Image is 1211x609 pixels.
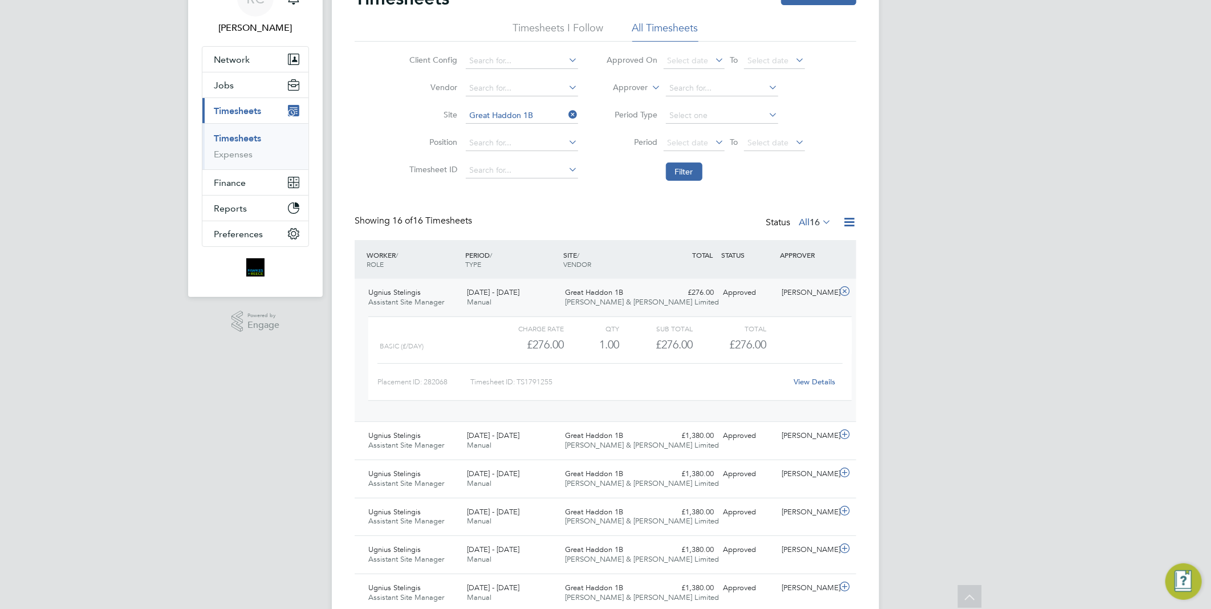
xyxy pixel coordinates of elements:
[668,55,709,66] span: Select date
[214,229,263,239] span: Preferences
[202,123,308,169] div: Timesheets
[214,177,246,188] span: Finance
[566,583,624,592] span: Great Haddon 1B
[566,478,720,488] span: [PERSON_NAME] & [PERSON_NAME] Limited
[214,80,234,91] span: Jobs
[718,245,778,265] div: STATUS
[566,469,624,478] span: Great Haddon 1B
[467,592,491,602] span: Manual
[368,583,421,592] span: Ugnius Stelingis
[778,427,837,445] div: [PERSON_NAME]
[566,431,624,440] span: Great Haddon 1B
[465,259,481,269] span: TYPE
[619,322,693,335] div: Sub Total
[566,440,720,450] span: [PERSON_NAME] & [PERSON_NAME] Limited
[578,250,580,259] span: /
[564,335,619,354] div: 1.00
[377,373,470,391] div: Placement ID: 282068
[467,469,519,478] span: [DATE] - [DATE]
[490,335,564,354] div: £276.00
[566,592,720,602] span: [PERSON_NAME] & [PERSON_NAME] Limited
[566,507,624,517] span: Great Haddon 1B
[467,287,519,297] span: [DATE] - [DATE]
[766,215,834,231] div: Status
[407,137,458,147] label: Position
[368,478,444,488] span: Assistant Site Manager
[619,335,693,354] div: £276.00
[566,516,720,526] span: [PERSON_NAME] & [PERSON_NAME] Limited
[202,196,308,221] button: Reports
[466,53,578,69] input: Search for...
[202,21,309,35] span: Robyn Clarke
[368,469,421,478] span: Ugnius Stelingis
[730,338,767,351] span: £276.00
[632,21,698,42] li: All Timesheets
[368,554,444,564] span: Assistant Site Manager
[794,377,836,387] a: View Details
[718,427,778,445] div: Approved
[202,258,309,277] a: Go to home page
[247,311,279,320] span: Powered by
[368,440,444,450] span: Assistant Site Manager
[407,109,458,120] label: Site
[607,55,658,65] label: Approved On
[607,137,658,147] label: Period
[202,170,308,195] button: Finance
[368,507,421,517] span: Ugnius Stelingis
[748,137,789,148] span: Select date
[214,105,261,116] span: Timesheets
[202,47,308,72] button: Network
[467,554,491,564] span: Manual
[718,503,778,522] div: Approved
[490,250,492,259] span: /
[659,283,718,302] div: £276.00
[561,245,660,274] div: SITE
[246,258,265,277] img: bromak-logo-retina.png
[380,342,424,350] span: Basic (£/day)
[467,431,519,440] span: [DATE] - [DATE]
[202,221,308,246] button: Preferences
[466,80,578,96] input: Search for...
[231,311,280,332] a: Powered byEngage
[566,287,624,297] span: Great Haddon 1B
[467,478,491,488] span: Manual
[778,541,837,559] div: [PERSON_NAME]
[368,592,444,602] span: Assistant Site Manager
[364,245,462,274] div: WORKER
[778,283,837,302] div: [PERSON_NAME]
[396,250,398,259] span: /
[214,149,253,160] a: Expenses
[392,215,472,226] span: 16 Timesheets
[513,21,604,42] li: Timesheets I Follow
[467,297,491,307] span: Manual
[810,217,820,228] span: 16
[1165,563,1202,600] button: Engage Resource Center
[214,54,250,65] span: Network
[466,135,578,151] input: Search for...
[466,108,578,124] input: Search for...
[659,427,718,445] div: £1,380.00
[564,322,619,335] div: QTY
[467,583,519,592] span: [DATE] - [DATE]
[367,259,384,269] span: ROLE
[692,250,713,259] span: TOTAL
[718,465,778,484] div: Approved
[214,203,247,214] span: Reports
[778,579,837,598] div: [PERSON_NAME]
[467,507,519,517] span: [DATE] - [DATE]
[659,579,718,598] div: £1,380.00
[566,554,720,564] span: [PERSON_NAME] & [PERSON_NAME] Limited
[368,297,444,307] span: Assistant Site Manager
[462,245,561,274] div: PERIOD
[666,80,778,96] input: Search for...
[202,98,308,123] button: Timesheets
[247,320,279,330] span: Engage
[778,245,837,265] div: APPROVER
[727,52,742,67] span: To
[727,135,742,149] span: To
[597,82,648,94] label: Approver
[566,297,720,307] span: [PERSON_NAME] & [PERSON_NAME] Limited
[799,217,831,228] label: All
[368,287,421,297] span: Ugnius Stelingis
[368,516,444,526] span: Assistant Site Manager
